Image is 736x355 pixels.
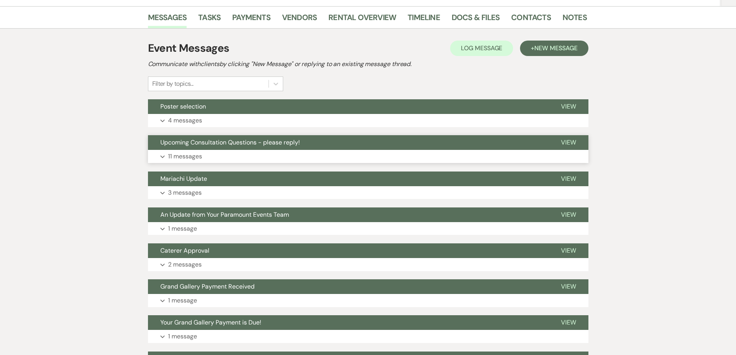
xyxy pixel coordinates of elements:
button: 1 message [148,294,588,307]
p: 1 message [168,224,197,234]
p: 1 message [168,296,197,306]
span: View [561,138,576,146]
span: Upcoming Consultation Questions - please reply! [160,138,300,146]
button: View [549,99,588,114]
span: New Message [534,44,577,52]
span: Poster selection [160,102,206,110]
a: Messages [148,11,187,28]
a: Rental Overview [328,11,396,28]
h1: Event Messages [148,40,229,56]
p: 11 messages [168,151,202,161]
button: Poster selection [148,99,549,114]
span: View [561,318,576,326]
span: View [561,175,576,183]
span: Grand Gallery Payment Received [160,282,255,290]
a: Payments [232,11,270,28]
button: 2 messages [148,258,588,271]
button: Your Grand Gallery Payment is Due! [148,315,549,330]
a: Contacts [511,11,551,28]
p: 1 message [168,331,197,341]
span: Mariachi Update [160,175,207,183]
button: View [549,279,588,294]
button: View [549,135,588,150]
button: +New Message [520,41,588,56]
span: Log Message [461,44,502,52]
span: View [561,282,576,290]
button: 3 messages [148,186,588,199]
p: 4 messages [168,116,202,126]
button: Caterer Approval [148,243,549,258]
span: View [561,211,576,219]
button: Mariachi Update [148,172,549,186]
p: 2 messages [168,260,202,270]
button: View [549,207,588,222]
button: Upcoming Consultation Questions - please reply! [148,135,549,150]
button: An Update from Your Paramount Events Team [148,207,549,222]
button: View [549,315,588,330]
span: An Update from Your Paramount Events Team [160,211,289,219]
span: Caterer Approval [160,246,209,255]
button: 11 messages [148,150,588,163]
a: Docs & Files [452,11,500,28]
h2: Communicate with clients by clicking "New Message" or replying to an existing message thread. [148,59,588,69]
p: 3 messages [168,188,202,198]
div: Filter by topics... [152,79,194,88]
span: Your Grand Gallery Payment is Due! [160,318,261,326]
button: View [549,172,588,186]
a: Tasks [198,11,221,28]
button: 1 message [148,222,588,235]
span: View [561,246,576,255]
span: View [561,102,576,110]
button: View [549,243,588,258]
button: 1 message [148,330,588,343]
a: Vendors [282,11,317,28]
button: 4 messages [148,114,588,127]
button: Log Message [450,41,513,56]
button: Grand Gallery Payment Received [148,279,549,294]
a: Notes [563,11,587,28]
a: Timeline [408,11,440,28]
